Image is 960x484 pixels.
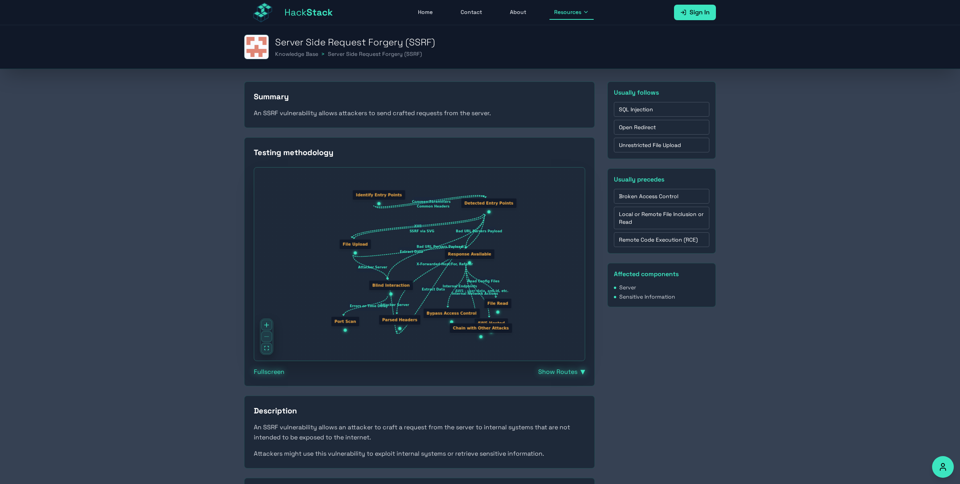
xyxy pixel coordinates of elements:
p: An SSRF vulnerability allows attackers to send crafted requests from the server. [254,108,585,118]
a: SQL Injection [614,102,709,117]
g: Edge from node3 to node7 [353,255,388,280]
a: Open Redirect [614,120,709,135]
div: AWS Hosted [474,318,508,328]
g: Edge from node4 to node7 [379,277,409,333]
span: Sign In [690,8,710,17]
div: AWS Hosted [474,318,508,334]
div: Port Scan [331,316,359,332]
g: Edge from node2 to node6 [454,214,502,248]
a: Unrestricted File Upload [614,138,709,152]
button: Fullscreen [254,367,284,377]
div: Identify Entry Points [352,190,405,200]
h2: Description [254,405,585,416]
div: Detected Entry Points [461,198,517,208]
div: Chain with Other Attacks [449,323,512,333]
div: File Upload [339,239,371,249]
span: Sensitive Information [619,293,675,301]
button: zoom in [261,320,272,330]
div: Parsed Headers [379,315,421,325]
h3: Usually precedes [614,175,709,184]
span: Stack [307,6,333,18]
div: Bypass Access Control [423,308,480,324]
div: Identify Entry Points [352,190,405,205]
p: Attackers might use this vulnerability to exploit internal systems or retrieve sensitive informat... [254,449,585,459]
div: Response Available [445,249,495,264]
h1: Server Side Request Forgery (SSRF) [275,36,716,48]
img: Server Side Request Forgery (SSRF) [244,35,269,59]
a: Remote Code Execution (RCE) [614,232,709,247]
button: fit view [261,343,272,354]
button: Resources [549,5,594,20]
div: Blind Interaction [369,280,413,290]
g: Edge from node4 to node6 [397,245,466,334]
div: Response Available [445,249,495,259]
h3: Affected components [614,270,709,279]
a: Sign In [674,5,716,20]
g: Edge from node1 to node2 [374,196,485,208]
g: Edge from node6 to node11 [441,265,477,308]
g: Edge from node2 to node3 [353,214,485,239]
span: Server [619,283,636,291]
div: File Upload [339,239,371,255]
p: An SSRF vulnerability allows an attacker to craft a request from the server to internal systems t... [254,422,585,443]
div: Blind Interaction [369,280,413,296]
a: Local or Remote File Inclusion or Read [614,207,709,229]
g: Edge from node2 to node4 [397,214,485,314]
div: Detected Entry Points [461,198,517,214]
g: Edge from node7 to node10 [343,296,388,316]
a: Knowledge Base [275,50,318,57]
g: Edge from node2 to node7 [387,214,484,280]
span: > [321,50,325,57]
div: Chain with Other Attacks [449,323,512,339]
div: File Read [484,298,511,308]
a: About [505,5,531,20]
g: Edge from node6 to node9 [466,265,500,298]
span: Resources [554,8,581,16]
div: Parsed Headers [379,315,421,330]
button: Show Routes▼ [538,367,585,377]
a: Broken Access Control [614,189,709,204]
button: Accessibility Options [932,456,954,478]
div: File Read [484,298,511,314]
g: Edge from node6 to node12 [451,265,498,322]
span: Server Side Request Forgery (SSRF) [328,50,422,57]
h3: Usually follows [614,88,709,97]
div: Port Scan [331,316,359,327]
h2: Testing methodology [254,147,585,158]
span: Hack [284,6,333,19]
div: Bypass Access Control [423,308,480,318]
a: Home [413,5,437,20]
a: Contact [456,5,487,20]
g: Edge from node3 to node6 [353,247,466,257]
span: ▼ [581,367,585,377]
h2: Summary [254,91,585,102]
